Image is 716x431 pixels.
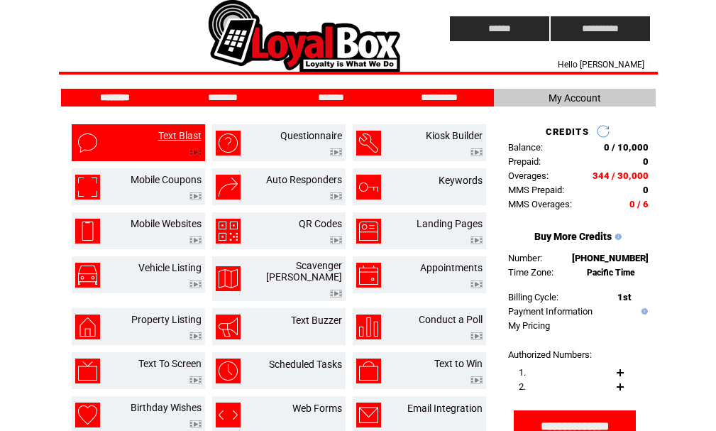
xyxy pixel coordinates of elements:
span: Balance: [508,142,543,153]
img: video.png [470,332,483,340]
span: MMS Overages: [508,199,572,209]
a: Buy More Credits [534,231,612,242]
img: text-to-win.png [356,359,381,383]
img: video.png [189,420,202,428]
span: 0 / 6 [629,199,649,209]
img: video.png [330,236,342,244]
img: landing-pages.png [356,219,381,244]
a: Landing Pages [417,218,483,229]
a: Vehicle Listing [138,262,202,273]
img: kiosk-builder.png [356,131,381,156]
a: Questionnaire [280,130,342,141]
img: video.png [330,192,342,200]
img: conduct-a-poll.png [356,315,381,339]
a: Property Listing [131,314,202,325]
img: mobile-coupons.png [75,175,100,200]
span: Prepaid: [508,156,541,167]
img: property-listing.png [75,315,100,339]
span: 1st [617,292,631,302]
img: email-integration.png [356,403,381,427]
img: video.png [189,280,202,288]
img: video.png [470,376,483,384]
span: Hello [PERSON_NAME] [558,60,644,70]
span: My Account [549,92,601,104]
img: video.png [189,376,202,384]
span: Overages: [508,170,549,181]
a: Email Integration [407,403,483,414]
span: 344 / 30,000 [593,170,649,181]
span: CREDITS [546,126,589,137]
img: scheduled-tasks.png [216,359,241,383]
img: questionnaire.png [216,131,241,156]
img: birthday-wishes.png [75,403,100,427]
a: Kiosk Builder [426,130,483,141]
img: text-buzzer.png [216,315,241,339]
img: auto-responders.png [216,175,241,200]
a: QR Codes [299,218,342,229]
a: Payment Information [508,306,593,317]
img: help.gif [638,308,648,315]
a: Appointments [420,262,483,273]
img: vehicle-listing.png [75,263,100,288]
span: 0 / 10,000 [604,142,649,153]
a: Mobile Websites [131,218,202,229]
span: Authorized Numbers: [508,349,592,360]
a: Text Blast [158,130,202,141]
img: qr-codes.png [216,219,241,244]
img: video.png [330,290,342,298]
img: text-blast.png [75,131,100,156]
img: text-to-screen.png [75,359,100,383]
img: mobile-websites.png [75,219,100,244]
a: Auto Responders [266,174,342,185]
span: Pacific Time [587,268,635,278]
a: Text To Screen [138,358,202,369]
img: video.png [189,192,202,200]
a: Scheduled Tasks [269,359,342,370]
span: Number: [508,253,542,263]
img: video.png [189,332,202,340]
img: appointments.png [356,263,381,288]
a: My Pricing [508,320,550,331]
img: scavenger-hunt.png [216,266,241,291]
span: 0 [643,185,649,195]
img: web-forms.png [216,403,241,427]
span: [PHONE_NUMBER] [572,253,649,263]
img: video.png [330,148,342,156]
img: video.png [189,148,202,156]
span: 2. [519,381,526,392]
a: Keywords [439,175,483,186]
span: 1. [519,367,526,378]
img: video.png [470,148,483,156]
a: Scavenger [PERSON_NAME] [266,260,342,283]
img: keywords.png [356,175,381,200]
a: Conduct a Poll [419,314,483,325]
span: MMS Prepaid: [508,185,564,195]
span: Billing Cycle: [508,292,558,302]
img: video.png [470,280,483,288]
img: video.png [189,236,202,244]
img: help.gif [612,234,622,240]
a: Text Buzzer [291,315,342,326]
span: Time Zone: [508,267,553,278]
img: video.png [470,236,483,244]
a: Mobile Coupons [131,174,202,185]
span: 0 [643,156,649,167]
a: Birthday Wishes [131,402,202,413]
a: Web Forms [292,403,342,414]
a: Text to Win [434,358,483,369]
